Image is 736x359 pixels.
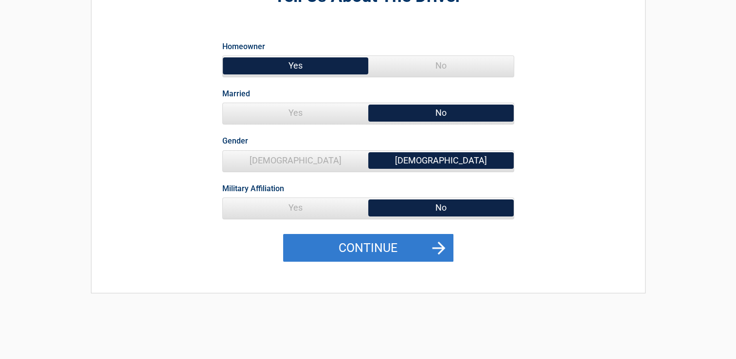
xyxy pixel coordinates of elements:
span: Yes [223,103,368,123]
label: Gender [222,134,248,147]
span: Yes [223,198,368,217]
label: Married [222,87,250,100]
span: [DEMOGRAPHIC_DATA] [368,151,514,170]
span: Yes [223,56,368,75]
label: Military Affiliation [222,182,284,195]
button: Continue [283,234,453,262]
span: No [368,198,514,217]
span: No [368,56,514,75]
label: Homeowner [222,40,265,53]
span: No [368,103,514,123]
span: [DEMOGRAPHIC_DATA] [223,151,368,170]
